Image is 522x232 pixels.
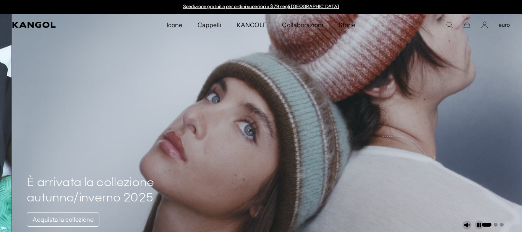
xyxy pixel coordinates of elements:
font: Collaborazioni [282,21,323,29]
slideshow-component: Barra degli annunci [182,4,340,10]
font: Acquista la collezione [32,216,94,223]
div: 1 di 2 [182,4,340,10]
font: Spedizione gratuita per ordini superiori a $ 79 negli [GEOGRAPHIC_DATA] [183,3,339,9]
button: Disattiva audio [462,221,472,230]
a: Storie [331,14,363,36]
button: Carrello [464,21,470,28]
button: Vai alla diapositiva 1 [482,223,491,227]
button: Vai alla diapositiva 3 [500,223,504,227]
font: KANGOLF [237,21,267,29]
ul: Seleziona una diapositiva da mostrare [481,221,504,227]
button: Vai alla diapositiva 2 [494,223,498,227]
font: Cappelli [198,21,221,29]
button: euro [499,21,510,28]
a: Icone [159,14,190,36]
a: KANGOLF [229,14,274,36]
a: Kangol [12,22,110,28]
a: Acquista la collezione [27,212,99,227]
summary: Cerca qui [446,21,453,28]
a: Collaborazioni [274,14,331,36]
a: Informazioni sulla spedizione [183,3,339,9]
font: Storie [339,21,355,29]
a: Account [481,21,488,28]
font: È arrivata la collezione autunno/inverno 2025 [27,177,154,204]
button: Pausa [475,221,484,230]
div: Annuncio [182,4,340,10]
font: Icone [167,21,182,29]
a: Cappelli [190,14,229,36]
